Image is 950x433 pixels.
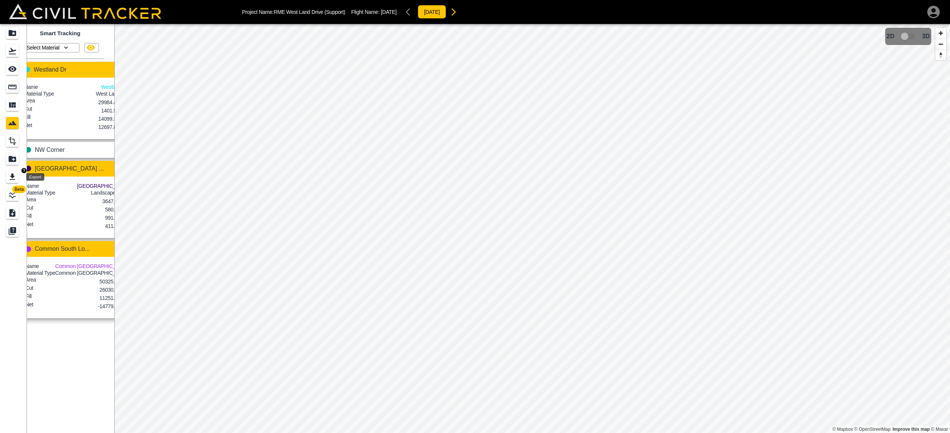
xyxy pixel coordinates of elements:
[418,5,446,19] button: [DATE]
[351,9,397,15] p: Flight Name:
[854,427,891,432] a: OpenStreetMap
[935,39,946,49] button: Zoom out
[931,427,948,432] a: Maxar
[114,24,950,433] canvas: Map
[9,4,161,19] img: Civil Tracker
[832,427,853,432] a: Mapbox
[381,9,397,15] span: [DATE]
[26,173,44,181] div: Export
[893,427,930,432] a: Map feedback
[935,49,946,60] button: Reset bearing to north
[922,33,930,40] span: 3D
[935,28,946,39] button: Zoom in
[898,29,919,43] span: 3D model not uploaded yet
[242,9,345,15] p: Project Name: RME West Land Drive (Support)
[887,33,894,40] span: 2D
